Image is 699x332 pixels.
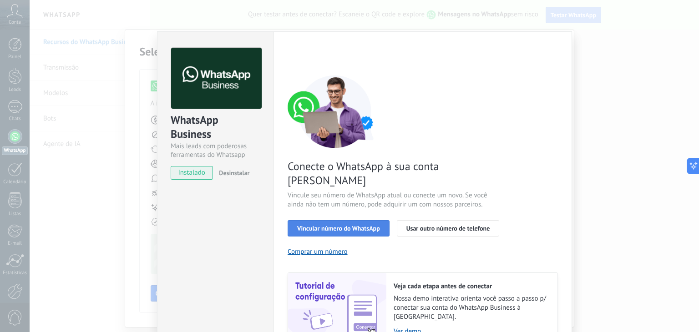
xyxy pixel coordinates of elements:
button: Usar outro número de telefone [397,220,500,236]
div: Mais leads com poderosas ferramentas do Whatsapp [171,142,260,159]
span: Nossa demo interativa orienta você passo a passo p/ conectar sua conta do WhatsApp Business à [GE... [394,294,548,322]
img: logo_main.png [171,48,262,109]
span: Vincule seu número de WhatsApp atual ou conecte um novo. Se você ainda não tem um número, pode ad... [288,191,504,209]
span: Vincular número do WhatsApp [297,225,380,231]
button: Comprar um número [288,247,348,256]
button: Vincular número do WhatsApp [288,220,390,236]
span: Desinstalar [219,169,249,177]
button: Desinstalar [215,166,249,180]
span: instalado [171,166,213,180]
span: Conecte o WhatsApp à sua conta [PERSON_NAME] [288,159,504,187]
span: Usar outro número de telefone [406,225,490,231]
img: connect number [288,75,383,148]
h2: Veja cada etapa antes de conectar [394,282,548,291]
div: WhatsApp Business [171,113,260,142]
